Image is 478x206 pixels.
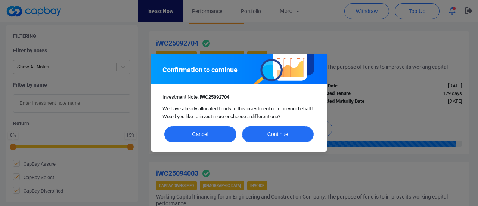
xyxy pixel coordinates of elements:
span: iWC25092704 [200,94,229,100]
span: Investment Note: [162,94,229,100]
button: Cancel [164,126,236,142]
h4: Confirmation to continue [162,65,316,74]
button: Continue [242,126,314,142]
p: We have already allocated funds to this investment note on your behalf! Would you like to invest ... [162,105,316,121]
